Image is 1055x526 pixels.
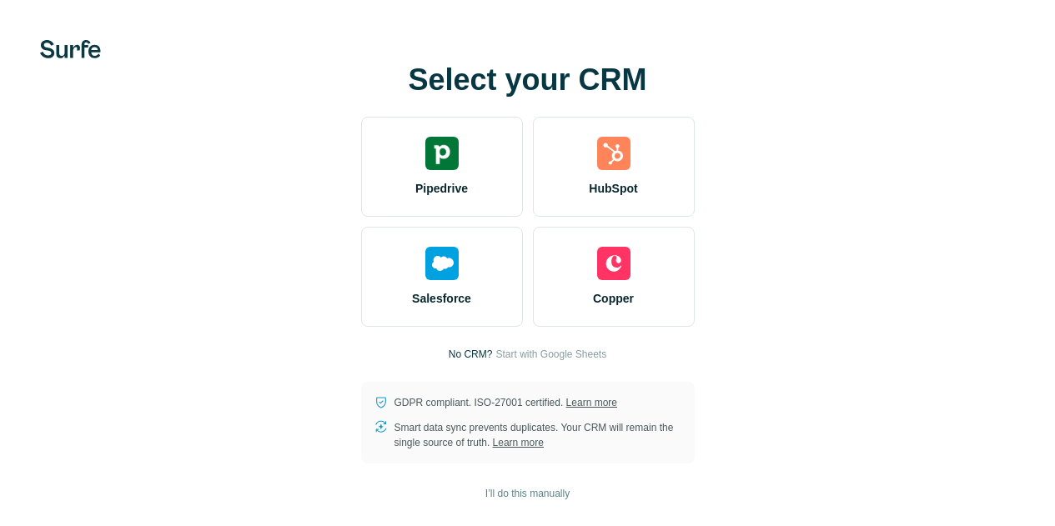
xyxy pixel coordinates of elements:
[40,40,101,58] img: Surfe's logo
[566,397,617,408] a: Learn more
[449,347,493,362] p: No CRM?
[485,486,570,501] span: I’ll do this manually
[597,247,630,280] img: copper's logo
[394,395,617,410] p: GDPR compliant. ISO-27001 certified.
[394,420,681,450] p: Smart data sync prevents duplicates. Your CRM will remain the single source of truth.
[493,437,544,448] a: Learn more
[361,63,695,97] h1: Select your CRM
[495,347,606,362] button: Start with Google Sheets
[425,247,459,280] img: salesforce's logo
[415,180,468,197] span: Pipedrive
[474,481,581,506] button: I’ll do this manually
[412,290,471,307] span: Salesforce
[425,137,459,170] img: pipedrive's logo
[593,290,634,307] span: Copper
[589,180,637,197] span: HubSpot
[597,137,630,170] img: hubspot's logo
